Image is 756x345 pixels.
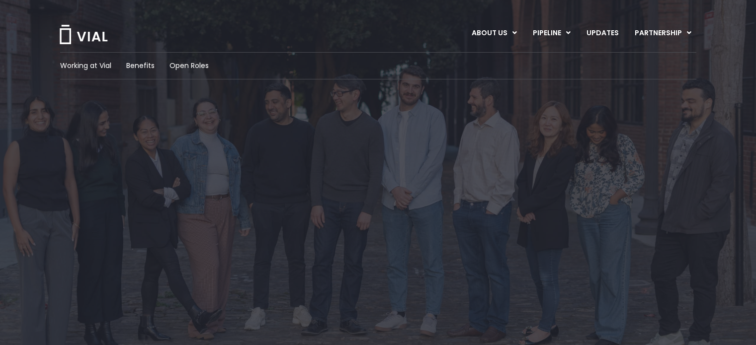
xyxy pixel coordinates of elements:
a: PIPELINEMenu Toggle [525,25,578,42]
a: ABOUT USMenu Toggle [464,25,524,42]
a: PARTNERSHIPMenu Toggle [627,25,699,42]
a: Benefits [126,61,155,71]
img: Vial Logo [59,25,108,44]
a: Working at Vial [60,61,111,71]
a: Open Roles [169,61,209,71]
a: UPDATES [579,25,626,42]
